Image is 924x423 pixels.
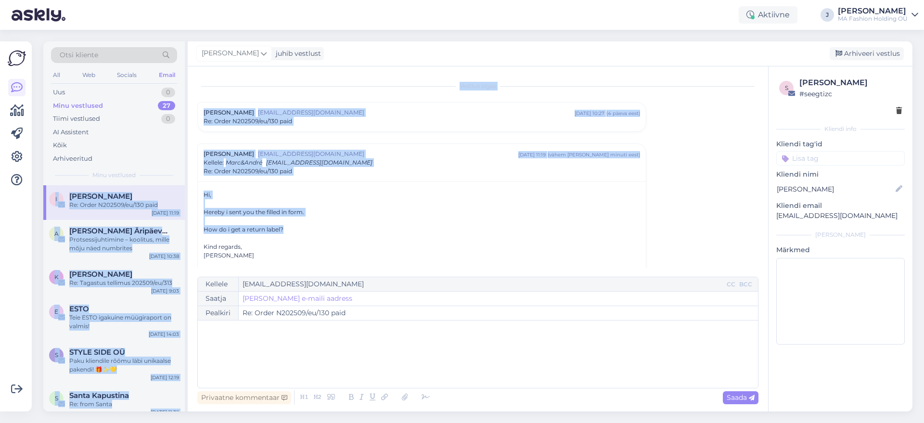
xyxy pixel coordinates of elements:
span: [PERSON_NAME] [204,150,254,158]
div: 0 [161,88,175,97]
input: Lisa nimi [777,184,894,194]
span: [PERSON_NAME] [204,108,254,117]
div: Email [157,69,177,81]
div: Saatja [198,292,239,306]
div: [DATE] 11:19 [518,151,546,158]
img: Askly Logo [8,49,26,67]
div: Pealkiri [198,306,239,320]
span: Kersti K [69,270,132,279]
div: [DATE] 12:19 [151,374,179,381]
span: [EMAIL_ADDRESS][DOMAIN_NAME] [258,108,575,117]
p: Kliendi email [776,201,905,211]
span: E [54,308,58,315]
div: 27 [158,101,175,111]
div: Kõik [53,141,67,150]
input: Write subject here... [239,306,758,320]
div: [DATE] 11:32 [151,409,179,416]
div: [DATE] 10:38 [149,253,179,260]
div: Re: Tagastus tellimus 202509/eu/313 [69,279,179,287]
span: [EMAIL_ADDRESS][DOMAIN_NAME] [258,150,518,158]
div: Uus [53,88,65,97]
p: Märkmed [776,245,905,255]
span: Minu vestlused [92,171,136,179]
div: [DATE] 14:03 [149,331,179,338]
span: i [55,195,57,203]
div: All [51,69,62,81]
div: AI Assistent [53,128,89,137]
span: [EMAIL_ADDRESS][DOMAIN_NAME] [266,159,372,166]
div: Socials [115,69,139,81]
span: K [54,273,59,281]
input: Recepient... [239,277,725,291]
div: Teie ESTO igakuine müügiraport on valmis! [69,313,179,331]
a: [PERSON_NAME]MA Fashion Holding OÜ [838,7,918,23]
span: A [54,230,59,237]
div: # seegtizc [799,89,902,99]
div: juhib vestlust [272,49,321,59]
div: [DATE] 11:19 [152,209,179,217]
span: Saada [727,393,755,402]
input: Lisa tag [776,151,905,166]
span: Santa Kapustina [69,391,129,400]
div: Re: from Santa [69,400,179,409]
span: ESTO [69,305,89,313]
div: Paku kliendile rõõmu läbi unikaalse pakendi! 🎁✨💛 [69,357,179,374]
div: Tiimi vestlused [53,114,100,124]
span: S [55,351,58,359]
span: Re: Order N202509/eu/130 paid [204,117,292,126]
div: Re: Order N202509/eu/130 paid [69,201,179,209]
div: [PERSON_NAME] [838,7,908,15]
div: ( vähem [PERSON_NAME] minuti eest ) [548,151,640,158]
span: Kellele : [204,159,224,166]
div: J [821,8,834,22]
div: Protsessijuhtimine – koolitus, mille mõju näed numbrites [69,235,179,253]
div: MA Fashion Holding OÜ [838,15,908,23]
div: Aktiivne [739,6,797,24]
span: S [55,395,58,402]
span: Otsi kliente [60,50,98,60]
div: Kind regards, [204,243,640,251]
div: BCC [737,280,754,289]
div: ( 4 päeva eest ) [606,110,640,117]
div: [PERSON_NAME] [776,231,905,239]
a: [PERSON_NAME] e-maili aadress [243,294,352,304]
div: Minu vestlused [53,101,103,111]
span: STYLE SIDE OÜ [69,348,125,357]
div: How do i get a return label? [204,225,640,234]
span: iliana stoeva [69,192,132,201]
div: Kliendi info [776,125,905,133]
p: Kliendi tag'id [776,139,905,149]
div: Kellele [198,277,239,291]
div: Arhiveeritud [53,154,92,164]
span: Anette-Viktoria Äripäeva Koolitustest [69,227,169,235]
div: Web [80,69,97,81]
div: Hereby i sent you the filled in form. [204,208,640,217]
div: Arhiveeri vestlus [830,47,904,60]
p: [EMAIL_ADDRESS][DOMAIN_NAME] [776,211,905,221]
div: [DATE] 9:03 [151,287,179,295]
div: CC [725,280,737,289]
div: [PERSON_NAME] [799,77,902,89]
span: Re: Order N202509/eu/130 paid [204,167,292,176]
div: 0 [161,114,175,124]
span: [PERSON_NAME] [202,48,259,59]
div: Vestlus algas [197,82,758,90]
div: [DATE] 10:27 [575,110,604,117]
p: Kliendi nimi [776,169,905,179]
div: Privaatne kommentaar [197,391,291,404]
span: Marc&André [226,159,262,166]
span: s [785,84,788,91]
